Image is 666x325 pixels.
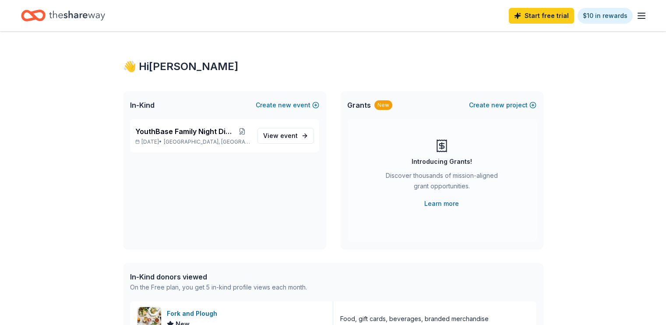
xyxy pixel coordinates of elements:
span: Grants [347,100,371,110]
div: Fork and Plough [167,308,221,319]
span: [GEOGRAPHIC_DATA], [GEOGRAPHIC_DATA] [164,138,250,145]
div: On the Free plan, you get 5 in-kind profile views each month. [130,282,307,293]
button: Createnewevent [256,100,319,110]
div: 👋 Hi [PERSON_NAME] [123,60,543,74]
span: event [280,132,298,139]
p: [DATE] • [135,138,250,145]
span: new [278,100,291,110]
div: In-Kind donors viewed [130,272,307,282]
div: Food, gift cards, beverages, branded merchandise [340,314,489,324]
span: new [491,100,504,110]
a: Learn more [424,198,459,209]
span: View [263,131,298,141]
span: YouthBase Family Night Dinner [135,126,234,137]
button: Createnewproject [469,100,536,110]
a: Home [21,5,105,26]
a: $10 in rewards [578,8,633,24]
div: Introducing Grants! [412,156,472,167]
a: Start free trial [509,8,574,24]
span: In-Kind [130,100,155,110]
a: View event [257,128,314,144]
div: New [374,100,392,110]
div: Discover thousands of mission-aligned grant opportunities. [382,170,501,195]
